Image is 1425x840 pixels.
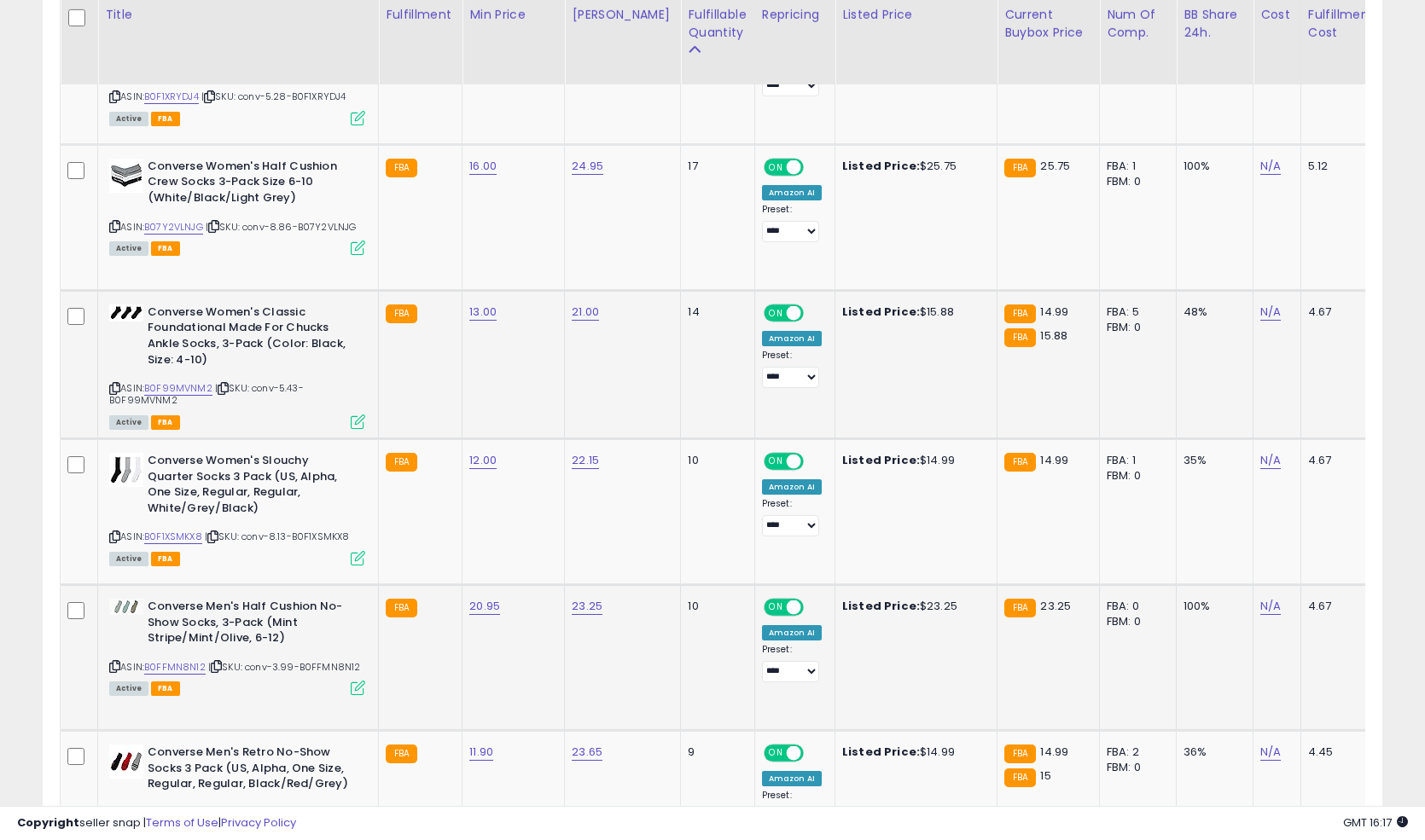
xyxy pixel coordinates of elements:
div: $14.99 [842,453,984,468]
span: All listings currently available for purchase on Amazon [109,241,148,256]
b: Converse Women's Half Cushion Crew Socks 3-Pack Size 6-10 (White/Black/Light Grey) [148,159,355,211]
div: Num of Comp. [1107,6,1169,42]
small: FBA [1004,599,1036,617]
div: Preset: [762,350,822,388]
div: FBM: 0 [1107,614,1163,629]
small: FBA [386,453,417,472]
span: FBA [151,241,180,256]
a: B0F1XRYDJ4 [144,90,199,104]
a: 23.25 [572,598,602,615]
span: 14.99 [1040,744,1068,760]
a: 20.95 [469,598,500,615]
div: 4.45 [1308,744,1368,760]
a: N/A [1260,598,1281,615]
div: Amazon AI [762,479,822,495]
span: OFF [800,455,828,469]
div: ASIN: [109,304,365,427]
div: Preset: [762,644,822,682]
a: N/A [1260,304,1281,321]
a: 11.90 [469,744,493,761]
div: BB Share 24h. [1184,6,1246,42]
span: 23.25 [1040,598,1071,614]
a: N/A [1260,452,1281,469]
div: FBM: 0 [1107,174,1163,189]
small: FBA [1004,453,1036,472]
div: Fulfillment Cost [1308,6,1374,42]
span: ON [765,305,787,320]
img: 21Hb5U-7t2L._SL40_.jpg [109,304,143,322]
span: All listings currently available for purchase on Amazon [109,681,148,696]
small: FBA [1004,768,1036,787]
div: $25.75 [842,159,984,174]
span: OFF [800,305,828,320]
div: 36% [1184,744,1240,760]
div: 100% [1184,159,1240,174]
span: 14.99 [1040,304,1068,320]
a: 24.95 [572,158,603,175]
div: FBM: 0 [1107,320,1163,335]
b: Listed Price: [842,452,920,468]
a: B0F1XSMKX8 [144,530,202,544]
b: Converse Men's Retro No-Show Socks 3 Pack (US, Alpha, One Size, Regular, Regular, Black/Red/Grey) [148,744,355,797]
div: [PERSON_NAME] [572,6,673,24]
span: All listings currently available for purchase on Amazon [109,112,148,126]
a: 22.15 [572,452,599,469]
small: FBA [386,304,417,323]
a: B07Y2VLNJG [144,220,203,235]
span: 2025-09-8 16:17 GMT [1343,814,1408,831]
div: Listed Price [842,6,990,24]
div: ASIN: [109,159,365,253]
div: Repricing [762,6,828,24]
small: FBA [386,744,417,763]
b: Converse Men's Half Cushion No-Show Socks, 3-Pack (Mint Stripe/Mint/Olive, 6-12) [148,599,355,651]
img: 41LeAblpo2L._SL40_.jpg [109,159,143,193]
span: OFF [800,600,828,615]
a: 23.65 [572,744,602,761]
small: FBA [1004,304,1036,323]
span: FBA [151,112,180,126]
div: 17 [688,159,741,174]
div: Amazon AI [762,185,822,200]
div: 14 [688,304,741,320]
img: 41EaEhzx08L._SL40_.jpg [109,599,143,615]
b: Listed Price: [842,304,920,320]
div: 100% [1184,599,1240,614]
a: Privacy Policy [221,814,296,831]
span: All listings currently available for purchase on Amazon [109,415,148,430]
a: 12.00 [469,452,497,469]
div: Amazon AI [762,771,822,786]
div: FBA: 2 [1107,744,1163,760]
div: Min Price [469,6,557,24]
span: | SKU: conv-3.99-B0FFMN8N12 [208,660,361,674]
span: | SKU: conv-8.13-B0F1XSMKX8 [205,530,350,543]
b: Listed Price: [842,744,920,760]
span: OFF [800,746,828,761]
a: 21.00 [572,304,599,321]
div: FBM: 0 [1107,760,1163,775]
span: 25.75 [1040,158,1070,174]
small: FBA [386,159,417,177]
div: FBA: 0 [1107,599,1163,614]
span: | SKU: conv-5.43-B0F99MVNM2 [109,381,304,407]
span: ON [765,160,787,175]
div: 10 [688,453,741,468]
div: FBM: 0 [1107,468,1163,484]
span: All listings currently available for purchase on Amazon [109,552,148,566]
div: 4.67 [1308,453,1368,468]
a: B0F99MVNM2 [144,381,212,396]
a: 13.00 [469,304,497,321]
strong: Copyright [17,814,79,831]
img: 310Bv3uZJXL._SL40_.jpg [109,453,143,487]
div: FBA: 1 [1107,159,1163,174]
div: 9 [688,744,741,760]
small: FBA [1004,159,1036,177]
span: OFF [800,160,828,175]
small: FBA [1004,328,1036,347]
span: FBA [151,552,180,566]
div: ASIN: [109,453,365,564]
span: ON [765,600,787,615]
small: FBA [1004,744,1036,763]
div: FBA: 5 [1107,304,1163,320]
div: ASIN: [109,599,365,693]
a: N/A [1260,158,1281,175]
